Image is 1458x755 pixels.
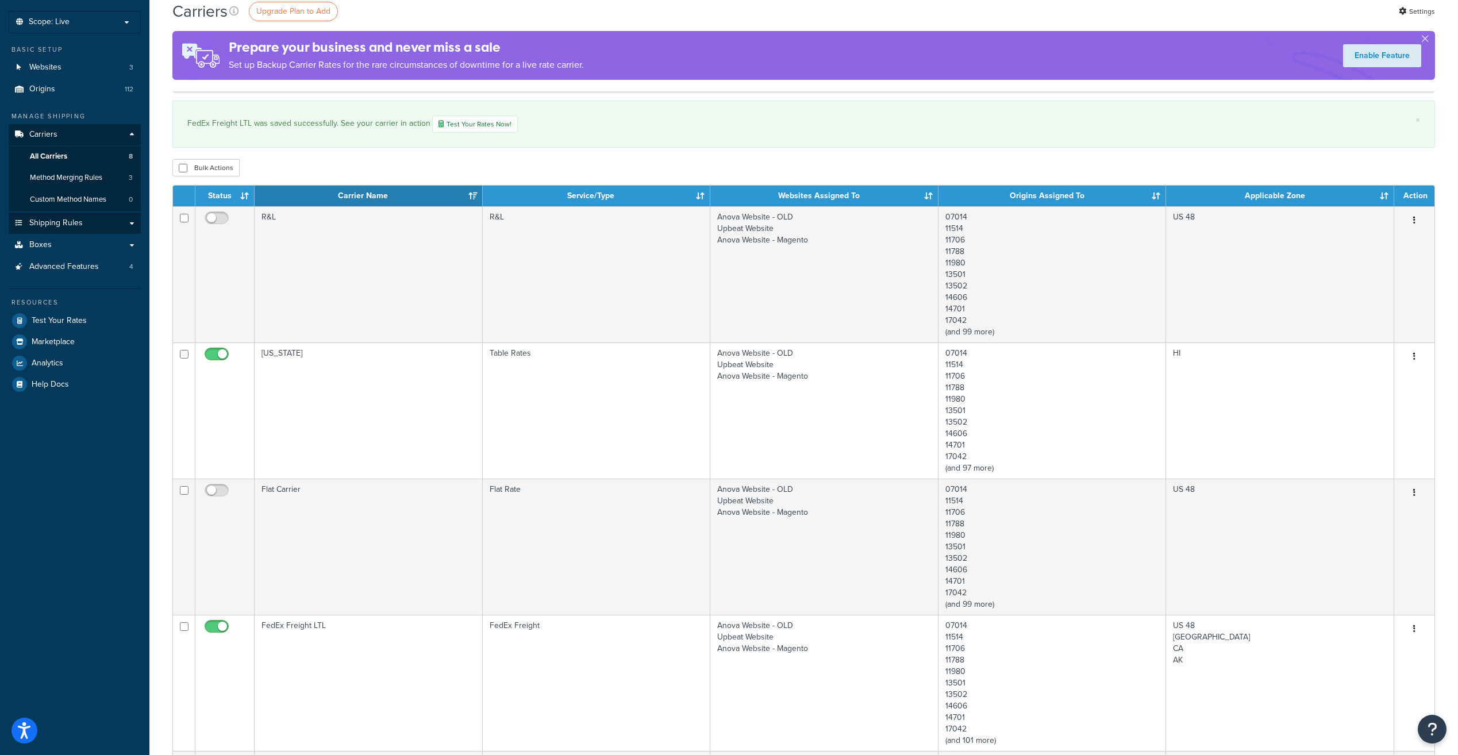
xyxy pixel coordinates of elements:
span: 112 [125,84,133,94]
a: Origins 112 [9,79,141,100]
li: Origins [9,79,141,100]
th: Applicable Zone: activate to sort column ascending [1166,186,1394,206]
a: Enable Feature [1343,44,1421,67]
span: Custom Method Names [30,195,106,205]
a: Test Your Rates [9,310,141,331]
button: Bulk Actions [172,159,240,176]
a: Custom Method Names 0 [9,189,141,210]
li: Websites [9,57,141,78]
a: Settings [1399,3,1435,20]
span: Boxes [29,240,52,250]
span: Analytics [32,359,63,368]
td: Flat Rate [483,479,711,615]
span: 3 [129,63,133,72]
span: 4 [129,262,133,272]
span: Method Merging Rules [30,173,102,183]
td: FedEx Freight LTL [255,615,483,751]
span: Websites [29,63,61,72]
td: Anova Website - OLD Upbeat Website Anova Website - Magento [710,206,938,342]
th: Origins Assigned To: activate to sort column ascending [938,186,1167,206]
span: Upgrade Plan to Add [256,5,330,17]
td: R&L [483,206,711,342]
span: Advanced Features [29,262,99,272]
span: Help Docs [32,380,69,390]
th: Carrier Name: activate to sort column ascending [255,186,483,206]
td: Anova Website - OLD Upbeat Website Anova Website - Magento [710,615,938,751]
span: Shipping Rules [29,218,83,228]
div: Manage Shipping [9,111,141,121]
li: Advanced Features [9,256,141,278]
li: All Carriers [9,146,141,167]
li: Custom Method Names [9,189,141,210]
span: Origins [29,84,55,94]
td: HI [1166,342,1394,479]
a: Carriers [9,124,141,145]
td: 07014 11514 11706 11788 11980 13501 13502 14606 14701 17042 (and 101 more) [938,615,1167,751]
td: US 48 [1166,206,1394,342]
li: Carriers [9,124,141,211]
button: Open Resource Center [1418,715,1447,744]
a: Upgrade Plan to Add [249,2,338,21]
span: 8 [129,152,133,161]
a: × [1415,115,1420,125]
span: Carriers [29,130,57,140]
td: 07014 11514 11706 11788 11980 13501 13502 14606 14701 17042 (and 97 more) [938,342,1167,479]
td: R&L [255,206,483,342]
div: Basic Setup [9,45,141,55]
a: Boxes [9,234,141,256]
td: Table Rates [483,342,711,479]
a: All Carriers 8 [9,146,141,167]
td: 07014 11514 11706 11788 11980 13501 13502 14606 14701 17042 (and 99 more) [938,206,1167,342]
td: Anova Website - OLD Upbeat Website Anova Website - Magento [710,479,938,615]
span: All Carriers [30,152,67,161]
td: Flat Carrier [255,479,483,615]
p: Set up Backup Carrier Rates for the rare circumstances of downtime for a live rate carrier. [229,57,584,73]
a: Help Docs [9,374,141,395]
img: ad-rules-rateshop-fe6ec290ccb7230408bd80ed9643f0289d75e0ffd9eb532fc0e269fcd187b520.png [172,31,229,80]
a: Analytics [9,353,141,373]
span: Marketplace [32,337,75,347]
td: 07014 11514 11706 11788 11980 13501 13502 14606 14701 17042 (and 99 more) [938,479,1167,615]
th: Action [1394,186,1434,206]
td: [US_STATE] [255,342,483,479]
td: US 48 [1166,479,1394,615]
td: US 48 [GEOGRAPHIC_DATA] CA AK [1166,615,1394,751]
a: Marketplace [9,332,141,352]
a: Test Your Rates Now! [432,115,518,133]
td: Anova Website - OLD Upbeat Website Anova Website - Magento [710,342,938,479]
a: Shipping Rules [9,213,141,234]
span: Scope: Live [29,17,70,27]
div: FedEx Freight LTL was saved successfully. See your carrier in action [187,115,1420,133]
th: Websites Assigned To: activate to sort column ascending [710,186,938,206]
td: FedEx Freight [483,615,711,751]
a: Method Merging Rules 3 [9,167,141,188]
span: Test Your Rates [32,316,87,326]
a: Websites 3 [9,57,141,78]
div: Resources [9,298,141,307]
li: Method Merging Rules [9,167,141,188]
span: 0 [129,195,133,205]
th: Status: activate to sort column ascending [195,186,255,206]
span: 3 [129,173,133,183]
h4: Prepare your business and never miss a sale [229,38,584,57]
th: Service/Type: activate to sort column ascending [483,186,711,206]
a: Advanced Features 4 [9,256,141,278]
